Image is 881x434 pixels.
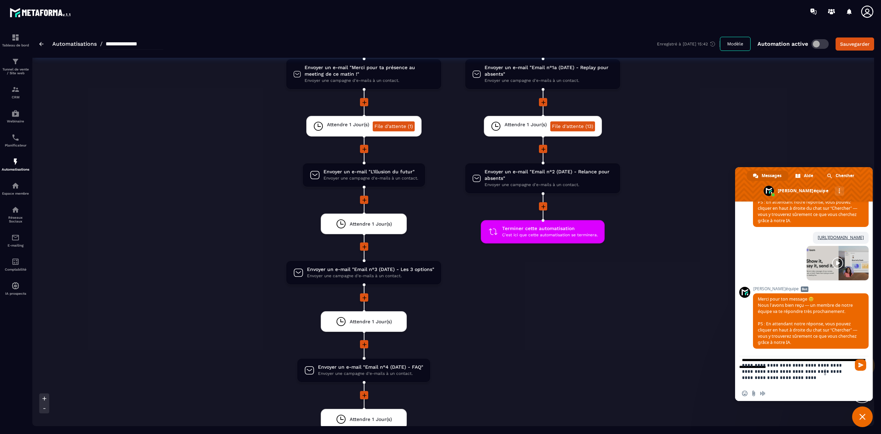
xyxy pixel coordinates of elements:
[11,206,20,214] img: social-network
[2,200,29,228] a: social-networksocial-networkRéseaux Sociaux
[2,95,29,99] p: CRM
[683,42,708,46] p: [DATE] 15:42
[11,282,20,290] img: automations
[742,391,747,396] span: Insérer un emoji
[485,182,613,188] span: Envoyer une campagne d'e-mails à un contact.
[2,28,29,52] a: formationformationTableau de bord
[2,80,29,104] a: formationformationCRM
[742,356,852,386] textarea: Entrez votre message...
[2,119,29,123] p: Webinaire
[350,318,392,325] span: Attendre 1 Jour(s)
[2,143,29,147] p: Planificateur
[11,85,20,94] img: formation
[11,133,20,142] img: scheduler
[753,286,869,291] span: [PERSON_NAME]équipe
[100,41,103,47] span: /
[2,52,29,80] a: formationformationTunnel de vente / Site web
[323,169,418,175] span: Envoyer un e-mail "L'Illusion du futur"
[2,243,29,247] p: E-mailing
[52,41,97,47] a: Automatisations
[852,406,873,427] a: Fermer le chat
[318,370,423,377] span: Envoyer une campagne d'e-mails à un contact.
[327,121,369,128] span: Attendre 1 Jour(s)
[485,64,613,77] span: Envoyer un e-mail "Email n°1a (DATE) - Replay pour absents"
[550,121,595,131] a: File d'attente (13)
[757,41,808,47] p: Automation active
[2,292,29,295] p: IA prospects
[747,171,788,181] a: Messages
[485,169,613,182] span: Envoyer un e-mail "Email n°2 (DATE) - Relance pour absents"
[720,37,751,51] button: Modèle
[836,171,854,181] span: Chercher
[855,359,866,371] span: Envoyer
[11,158,20,166] img: automations
[751,391,756,396] span: Envoyer un fichier
[2,43,29,47] p: Tableau de bord
[2,176,29,200] a: automationsautomationsEspace membre
[2,252,29,276] a: accountantaccountantComptabilité
[2,104,29,128] a: automationsautomationsWebinaire
[505,121,547,128] span: Attendre 1 Jour(s)
[821,171,861,181] a: Chercher
[11,57,20,66] img: formation
[305,64,434,77] span: Envoyer un e-mail "Merci pour ta présence au meeting de ce matin !"
[804,171,813,181] span: Aide
[323,175,418,182] span: Envoyer une campagne d'e-mails à un contact.
[350,221,392,227] span: Attendre 1 Jour(s)
[11,109,20,118] img: automations
[2,67,29,75] p: Tunnel de vente / Site web
[350,416,392,423] span: Attendre 1 Jour(s)
[836,37,874,51] button: Sauvegarder
[318,364,423,370] span: Envoyer un e-mail "Email n°4 (DATE) - FAQ"
[2,128,29,152] a: schedulerschedulerPlanificateur
[11,182,20,190] img: automations
[11,234,20,242] img: email
[373,121,415,131] a: File d'attente (1)
[11,258,20,266] img: accountant
[818,235,864,240] a: [URL][DOMAIN_NAME]
[2,152,29,176] a: automationsautomationsAutomatisations
[10,6,72,19] img: logo
[39,42,44,46] img: arrow
[840,41,870,47] div: Sauvegarder
[307,266,434,273] span: Envoyer un e-mail "Email n°3 (DATE) - Les 3 options"
[502,232,598,238] span: C'est ici que cette automatisation se terminera.
[762,171,782,181] span: Messages
[485,77,613,84] span: Envoyer une campagne d'e-mails à un contact.
[758,296,857,345] span: Merci pour ton message 😊 Nous l’avons bien reçu — un membre de notre équipe va te répondre très p...
[789,171,820,181] a: Aide
[11,33,20,42] img: formation
[307,273,434,279] span: Envoyer une campagne d'e-mails à un contact.
[2,216,29,223] p: Réseaux Sociaux
[2,192,29,195] p: Espace membre
[760,391,765,396] span: Message audio
[2,268,29,271] p: Comptabilité
[305,77,434,84] span: Envoyer une campagne d'e-mails à un contact.
[2,167,29,171] p: Automatisations
[2,228,29,252] a: emailemailE-mailing
[502,225,598,232] span: Terminer cette automatisation
[801,286,808,292] span: Bot
[657,41,720,47] div: Enregistré à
